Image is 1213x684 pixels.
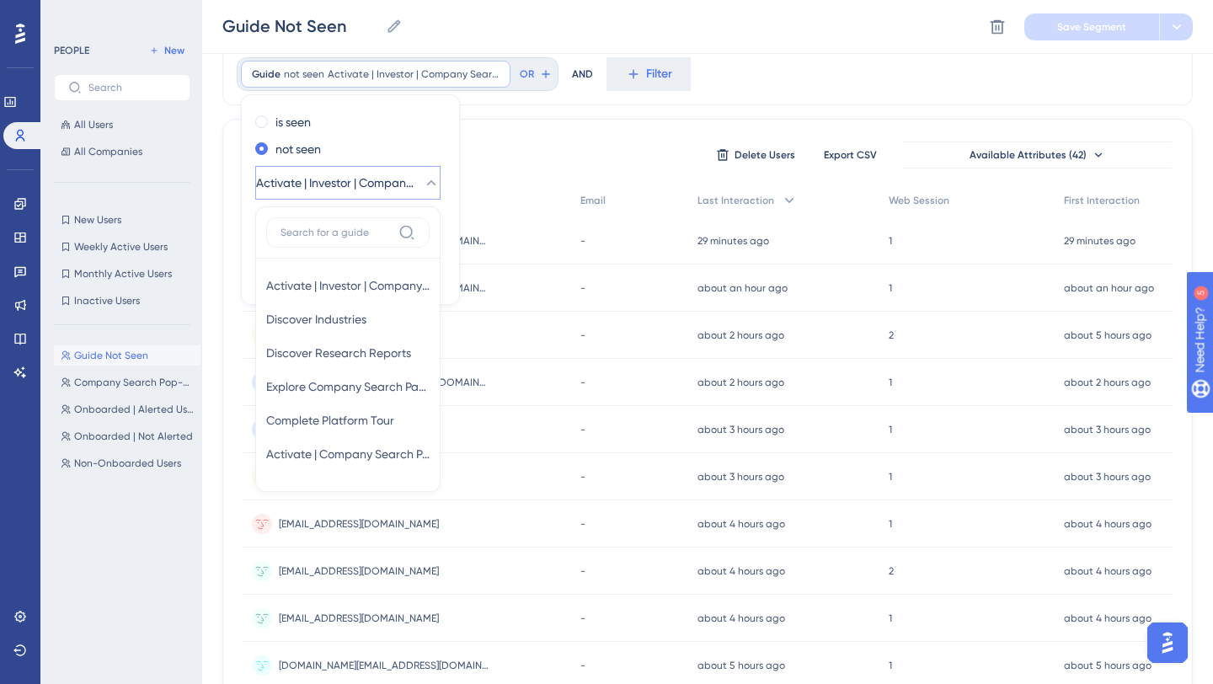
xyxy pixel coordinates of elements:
[1064,282,1154,294] time: about an hour ago
[328,67,500,81] span: Activate | Investor | Company Search
[252,67,281,81] span: Guide
[266,269,430,302] button: Activate | Investor | Company Search
[266,309,366,329] span: Discover Industries
[580,470,585,484] span: -
[74,294,140,307] span: Inactive Users
[74,267,172,281] span: Monthly Active Users
[697,235,769,247] time: 29 minutes ago
[54,210,190,230] button: New Users
[117,8,122,22] div: 5
[889,234,892,248] span: 1
[889,329,894,342] span: 2
[1057,20,1126,34] span: Save Segment
[54,237,190,257] button: Weekly Active Users
[275,139,321,159] label: not seen
[580,564,585,578] span: -
[1064,660,1152,671] time: about 5 hours ago
[74,430,193,443] span: Onboarded | Not Alerted
[1142,617,1193,668] iframe: UserGuiding AI Assistant Launcher
[266,275,430,296] span: Activate | Investor | Company Search
[74,213,121,227] span: New Users
[697,518,785,530] time: about 4 hours ago
[580,612,585,625] span: -
[1024,13,1159,40] button: Save Segment
[266,437,430,471] button: Activate | Company Search Page
[889,564,894,578] span: 2
[255,166,441,200] button: Activate | Investor | Company Search
[580,234,585,248] span: -
[697,377,784,388] time: about 2 hours ago
[222,14,379,38] input: Segment Name
[54,142,190,162] button: All Companies
[889,659,892,672] span: 1
[697,424,784,436] time: about 3 hours ago
[164,44,184,57] span: New
[580,659,585,672] span: -
[266,370,430,403] button: Explore Company Search Page
[54,345,200,366] button: Guide Not Seen
[517,61,554,88] button: OR
[1064,471,1151,483] time: about 3 hours ago
[54,399,200,419] button: Onboarded | Alerted Users
[697,329,784,341] time: about 2 hours ago
[889,194,949,207] span: Web Session
[1064,518,1152,530] time: about 4 hours ago
[1064,194,1140,207] span: First Interaction
[572,57,593,91] div: AND
[580,194,606,207] span: Email
[889,612,892,625] span: 1
[889,517,892,531] span: 1
[889,470,892,484] span: 1
[281,226,392,239] input: Search for a guide
[1064,424,1151,436] time: about 3 hours ago
[275,112,311,132] label: is seen
[646,64,672,84] span: Filter
[266,444,430,464] span: Activate | Company Search Page
[40,4,105,24] span: Need Help?
[74,349,148,362] span: Guide Not Seen
[580,376,585,389] span: -
[889,281,892,295] span: 1
[697,194,774,207] span: Last Interaction
[1064,235,1136,247] time: 29 minutes ago
[902,142,1172,168] button: Available Attributes (42)
[54,115,190,135] button: All Users
[266,377,430,397] span: Explore Company Search Page
[713,142,798,168] button: Delete Users
[74,403,194,416] span: Onboarded | Alerted Users
[266,410,394,430] span: Complete Platform Tour
[256,173,416,193] span: Activate | Investor | Company Search
[279,564,439,578] span: [EMAIL_ADDRESS][DOMAIN_NAME]
[606,57,691,91] button: Filter
[580,281,585,295] span: -
[266,403,430,437] button: Complete Platform Tour
[697,282,788,294] time: about an hour ago
[284,67,324,81] span: not seen
[889,423,892,436] span: 1
[1064,565,1152,577] time: about 4 hours ago
[74,376,194,389] span: Company Search Pop-Up True
[54,264,190,284] button: Monthly Active Users
[279,612,439,625] span: [EMAIL_ADDRESS][DOMAIN_NAME]
[1064,329,1152,341] time: about 5 hours ago
[697,565,785,577] time: about 4 hours ago
[266,336,430,370] button: Discover Research Reports
[54,372,200,393] button: Company Search Pop-Up True
[88,82,176,94] input: Search
[266,343,411,363] span: Discover Research Reports
[143,40,190,61] button: New
[580,517,585,531] span: -
[889,376,892,389] span: 1
[1064,612,1152,624] time: about 4 hours ago
[74,240,168,254] span: Weekly Active Users
[74,118,113,131] span: All Users
[697,612,785,624] time: about 4 hours ago
[697,471,784,483] time: about 3 hours ago
[74,145,142,158] span: All Companies
[824,148,877,162] span: Export CSV
[735,148,795,162] span: Delete Users
[970,148,1087,162] span: Available Attributes (42)
[580,329,585,342] span: -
